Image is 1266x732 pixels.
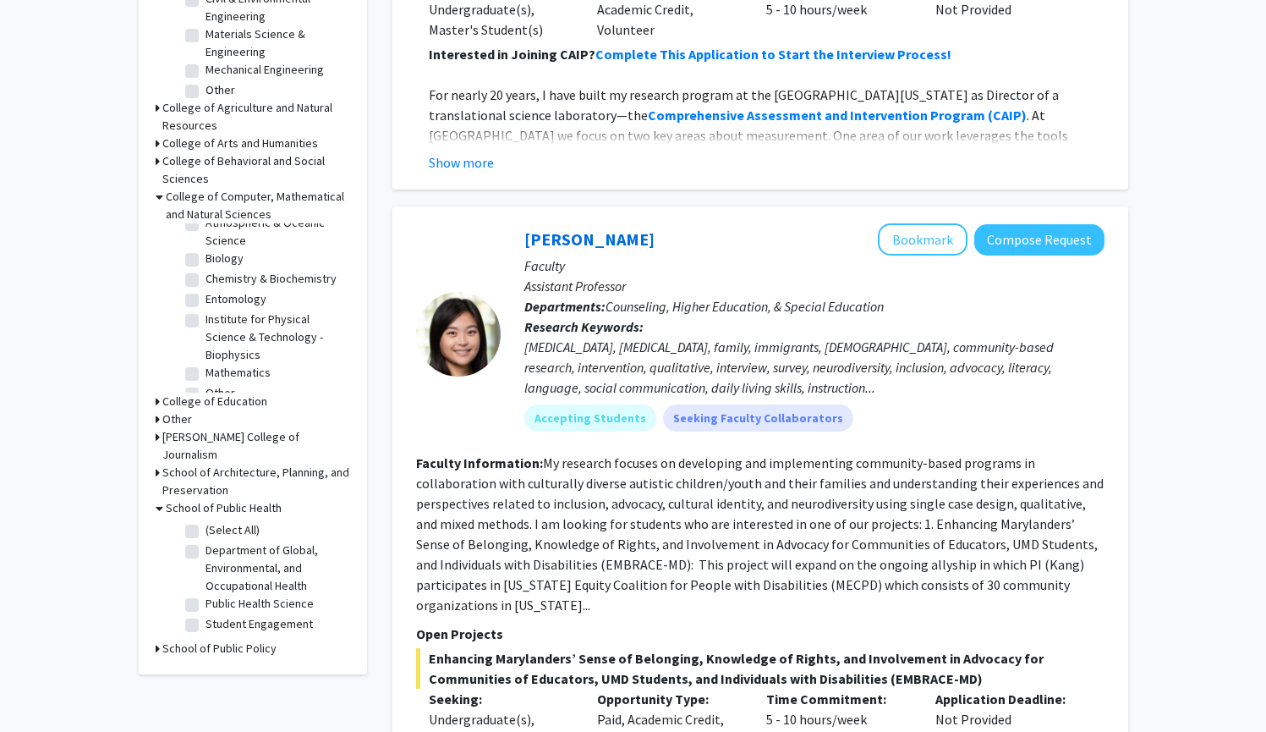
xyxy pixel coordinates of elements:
[206,542,346,595] label: Department of Global, Environmental, and Occupational Health
[974,224,1104,256] button: Compose Request to Veronica Kang
[206,290,266,308] label: Entomology
[162,410,192,428] h3: Other
[162,393,267,410] h3: College of Education
[429,85,1104,389] p: For nearly 20 years, I have built my research program at the [GEOGRAPHIC_DATA][US_STATE] as Direc...
[524,276,1104,296] p: Assistant Professor
[663,405,853,432] mat-chip: Seeking Faculty Collaborators
[206,364,271,382] label: Mathematics
[416,624,1104,644] p: Open Projects
[988,107,1027,124] strong: (CAIP)
[206,25,346,61] label: Materials Science & Engineering
[13,656,72,719] iframe: Chat
[206,250,244,267] label: Biology
[524,405,656,432] mat-chip: Accepting Students
[606,298,884,315] span: Counseling, Higher Education, & Special Education
[206,595,314,613] label: Public Health Science
[524,228,655,250] a: [PERSON_NAME]
[162,464,350,499] h3: School of Architecture, Planning, and Preservation
[524,256,1104,276] p: Faculty
[162,640,277,658] h3: School of Public Policy
[878,223,967,256] button: Add Veronica Kang to Bookmarks
[524,318,644,335] b: Research Keywords:
[206,214,346,250] label: Atmospheric & Oceanic Science
[206,311,346,364] label: Institute for Physical Science & Technology - Biophysics
[597,689,741,709] p: Opportunity Type:
[166,188,350,223] h3: College of Computer, Mathematical and Natural Sciences
[162,428,350,464] h3: [PERSON_NAME] College of Journalism
[416,454,543,471] b: Faculty Information:
[416,648,1104,689] span: Enhancing Marylanders’ Sense of Belonging, Knowledge of Rights, and Involvement in Advocacy for C...
[935,689,1079,709] p: Application Deadline:
[206,521,260,539] label: (Select All)
[206,61,324,79] label: Mechanical Engineering
[648,107,985,124] strong: Comprehensive Assessment and Intervention Program
[595,46,951,63] a: Complete This Application to Start the Interview Process!
[766,689,910,709] p: Time Commitment:
[429,689,573,709] p: Seeking:
[162,152,350,188] h3: College of Behavioral and Social Sciences
[162,135,318,152] h3: College of Arts and Humanities
[429,46,595,63] strong: Interested in Joining CAIP?
[524,298,606,315] b: Departments:
[648,107,1027,124] a: Comprehensive Assessment and Intervention Program (CAIP)
[206,384,235,402] label: Other
[429,152,494,173] button: Show more
[166,499,282,517] h3: School of Public Health
[206,615,313,633] label: Student Engagement
[162,99,350,135] h3: College of Agriculture and Natural Resources
[206,81,235,99] label: Other
[524,337,1104,398] div: [MEDICAL_DATA], [MEDICAL_DATA], family, immigrants, [DEMOGRAPHIC_DATA], community-based research,...
[206,270,337,288] label: Chemistry & Biochemistry
[416,454,1104,614] fg-read-more: My research focuses on developing and implementing community-based programs in collaboration with...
